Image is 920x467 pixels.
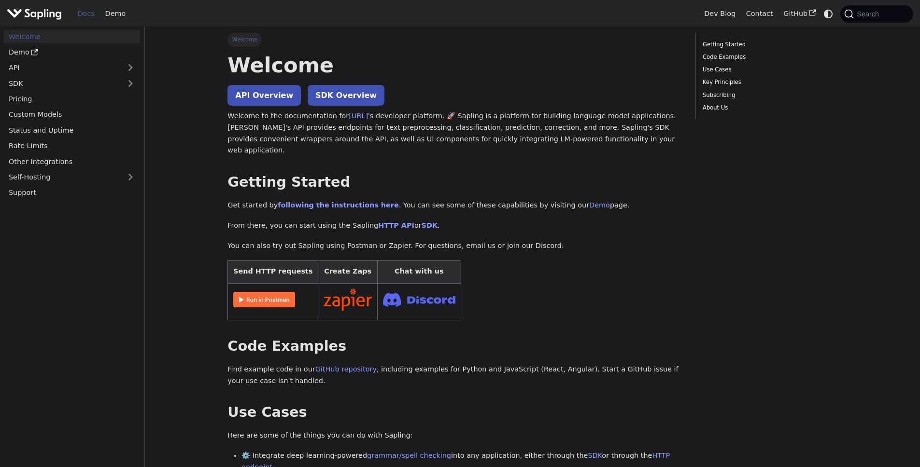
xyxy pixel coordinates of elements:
[3,108,140,122] a: Custom Models
[121,76,140,90] button: Expand sidebar category 'SDK'
[227,404,681,421] h2: Use Cases
[227,174,681,191] h2: Getting Started
[383,290,455,310] img: Join Discord
[227,240,681,252] p: You can also try out Sapling using Postman or Zapier. For questions, email us or join our Discord:
[324,288,372,311] img: Connect in Zapier
[3,154,140,168] a: Other Integrations
[227,430,681,441] p: Here are some of the things you can do with Sapling:
[72,6,100,21] a: Docs
[227,364,681,387] p: Find example code in our , including examples for Python and JavaScript (React, Angular). Start a...
[377,261,461,283] th: Chat with us
[3,92,140,106] a: Pricing
[3,186,140,200] a: Support
[100,6,131,21] a: Demo
[278,201,398,209] a: following the instructions here
[227,110,681,156] p: Welcome to the documentation for 's developer platform. 🚀 Sapling is a platform for building lang...
[227,33,262,46] span: Welcome
[3,123,140,137] a: Status and Uptime
[3,170,140,184] a: Self-Hosting
[7,7,62,21] img: Sapling.ai
[422,221,438,229] a: SDK
[233,292,295,307] img: Run in Postman
[227,338,681,355] h2: Code Examples
[3,139,140,153] a: Rate Limits
[308,85,384,106] a: SDK Overview
[703,103,834,112] a: About Us
[3,45,140,59] a: Demo
[703,53,834,62] a: Code Examples
[228,261,318,283] th: Send HTTP requests
[318,261,378,283] th: Create Zaps
[3,61,121,75] a: API
[227,52,681,78] h1: Welcome
[703,78,834,87] a: Key Principles
[315,365,377,373] a: GitHub repository
[227,200,681,211] p: Get started by . You can see some of these capabilities by visiting our page.
[840,5,913,23] button: Search (Command+K)
[3,76,121,90] a: SDK
[741,6,778,21] a: Contact
[703,65,834,74] a: Use Cases
[699,6,740,21] a: Dev Blog
[588,452,602,459] a: SDK
[378,221,414,229] a: HTTP API
[7,7,65,21] a: Sapling.aiSapling.ai
[227,85,301,106] a: API Overview
[854,10,885,18] span: Search
[703,40,834,49] a: Getting Started
[703,91,834,100] a: Subscribing
[778,6,821,21] a: GitHub
[3,29,140,43] a: Welcome
[349,112,368,120] a: [URL]
[367,452,451,459] a: grammar/spell checking
[227,220,681,232] p: From there, you can start using the Sapling or .
[227,33,681,46] nav: Breadcrumbs
[589,201,610,209] a: Demo
[121,61,140,75] button: Expand sidebar category 'API'
[821,7,835,21] button: Switch between dark and light mode (currently system mode)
